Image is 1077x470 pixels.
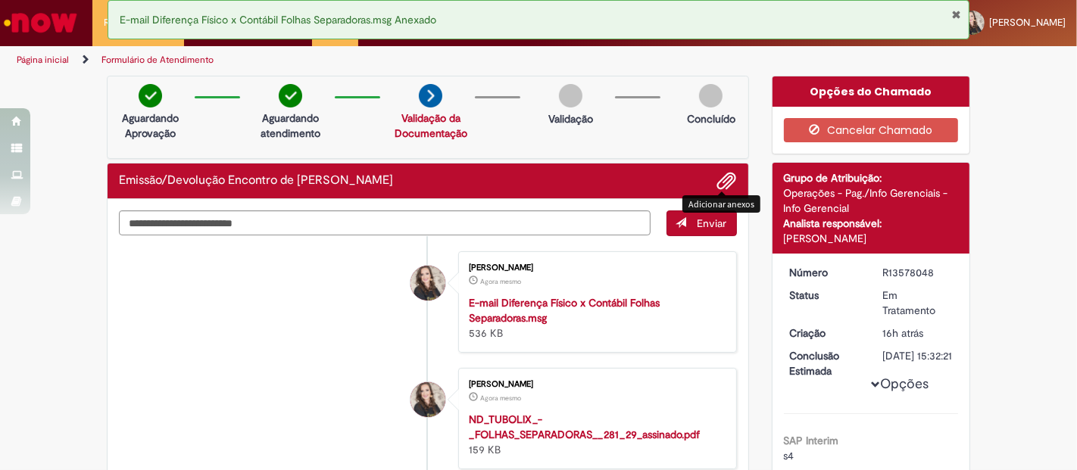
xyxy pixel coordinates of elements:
span: 16h atrás [882,326,923,340]
div: Operações - Pag./Info Gerenciais - Info Gerencial [784,185,959,216]
img: check-circle-green.png [279,84,302,107]
time: 29/09/2025 16:11:01 [882,326,923,340]
p: Concluído [687,111,735,126]
dt: Criação [779,325,872,341]
div: [DATE] 15:32:21 [882,348,953,363]
p: Aguardando atendimento [254,110,327,141]
button: Enviar [666,210,737,236]
img: img-circle-grey.png [559,84,582,107]
dt: Número [779,265,872,280]
span: Agora mesmo [480,394,521,403]
a: ND_TUBOLIX_-_FOLHAS_SEPARADORAS__281_29_assinado.pdf [469,412,700,441]
button: Cancelar Chamado [784,118,959,142]
div: Opções do Chamado [773,76,970,107]
a: Formulário de Atendimento [101,54,214,66]
ul: Trilhas de página [11,46,707,74]
time: 30/09/2025 08:28:55 [480,277,521,286]
div: [PERSON_NAME] [784,231,959,246]
div: 159 KB [469,412,721,457]
img: arrow-next.png [419,84,442,107]
div: 29/09/2025 16:11:01 [882,325,953,341]
dt: Conclusão Estimada [779,348,872,378]
div: Tamila Rodrigues Moura [411,382,445,417]
textarea: Digite sua mensagem aqui... [119,210,651,235]
div: Em Tratamento [882,288,953,318]
div: Grupo de Atribuição: [784,170,959,185]
button: Adicionar anexos [717,171,737,191]
div: Analista responsável: [784,216,959,231]
h2: Emissão/Devolução Encontro de Contas Fornecedor Histórico de tíquete [119,174,393,188]
span: Requisições [104,15,157,30]
img: img-circle-grey.png [699,84,723,107]
p: Validação [548,111,593,126]
span: Agora mesmo [480,277,521,286]
a: Validação da Documentação [395,111,467,140]
span: E-mail Diferença Físico x Contábil Folhas Separadoras.msg Anexado [120,13,436,26]
div: R13578048 [882,265,953,280]
div: Tamila Rodrigues Moura [411,266,445,300]
a: E-mail Diferença Físico x Contábil Folhas Separadoras.msg [469,296,660,325]
div: [PERSON_NAME] [469,380,721,389]
div: [PERSON_NAME] [469,263,721,272]
b: SAP Interim [784,434,839,447]
span: [PERSON_NAME] [989,16,1066,29]
p: Aguardando Aprovação [114,110,187,141]
img: ServiceNow [2,8,80,38]
span: s4 [784,449,794,462]
dt: Status [779,288,872,303]
div: Adicionar anexos [682,195,760,213]
img: check-circle-green.png [139,84,162,107]
div: 536 KB [469,295,721,341]
span: Enviar [698,216,727,230]
button: Fechar Notificação [951,8,961,20]
a: Página inicial [17,54,69,66]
